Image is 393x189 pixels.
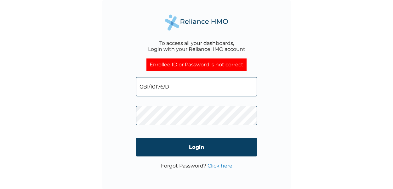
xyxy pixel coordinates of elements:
input: Email address or HMO ID [136,77,257,96]
img: Reliance Health's Logo [165,15,228,31]
div: To access all your dashboards, Login with your RelianceHMO account [148,40,245,52]
input: Login [136,138,257,156]
a: Click here [208,163,232,169]
p: Forgot Password? [161,163,232,169]
div: Enrollee ID or Password is not correct [146,58,247,71]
